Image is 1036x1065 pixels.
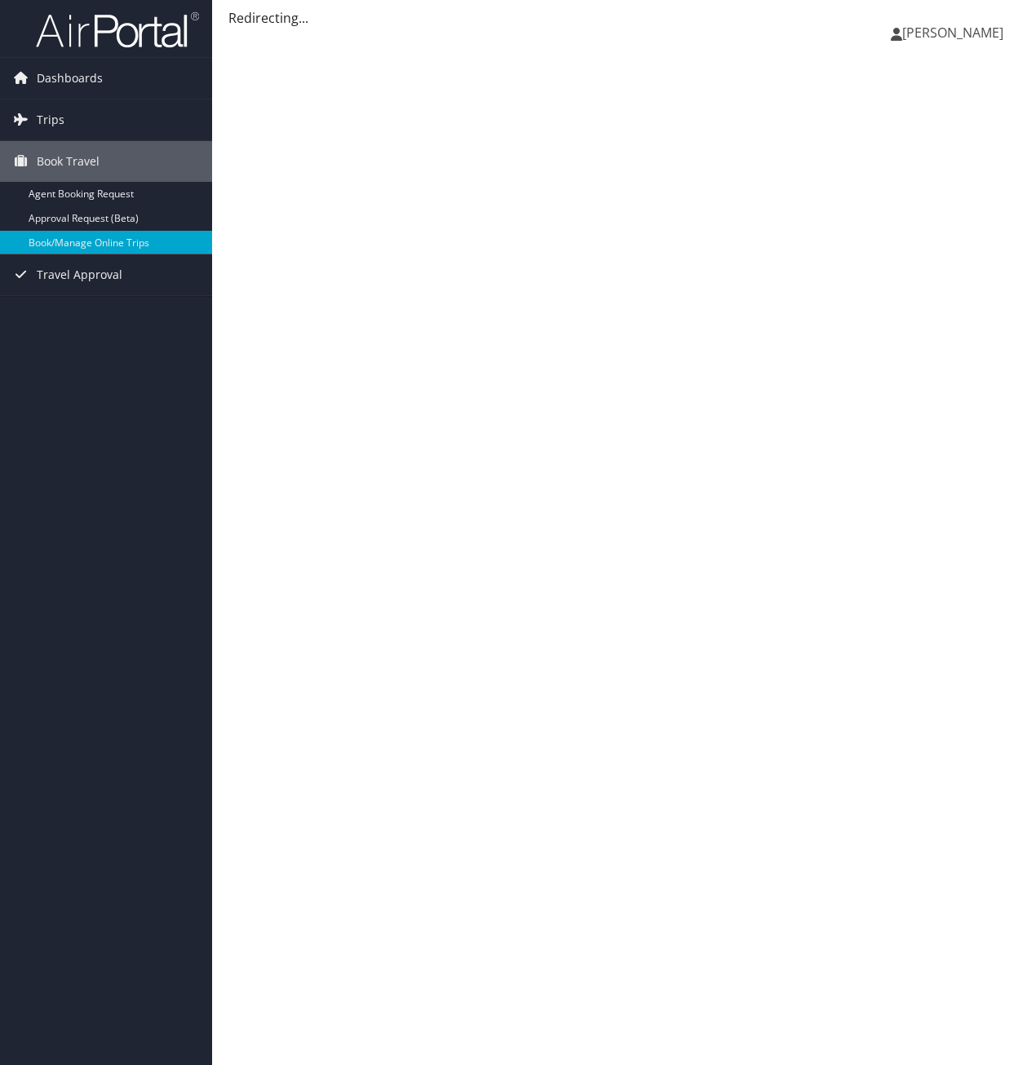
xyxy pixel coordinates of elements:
span: Trips [37,99,64,140]
img: airportal-logo.png [36,11,199,49]
span: [PERSON_NAME] [902,24,1003,42]
div: Redirecting... [228,8,1020,28]
span: Dashboards [37,58,103,99]
span: Book Travel [37,141,100,182]
a: [PERSON_NAME] [891,8,1020,57]
span: Travel Approval [37,254,122,295]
